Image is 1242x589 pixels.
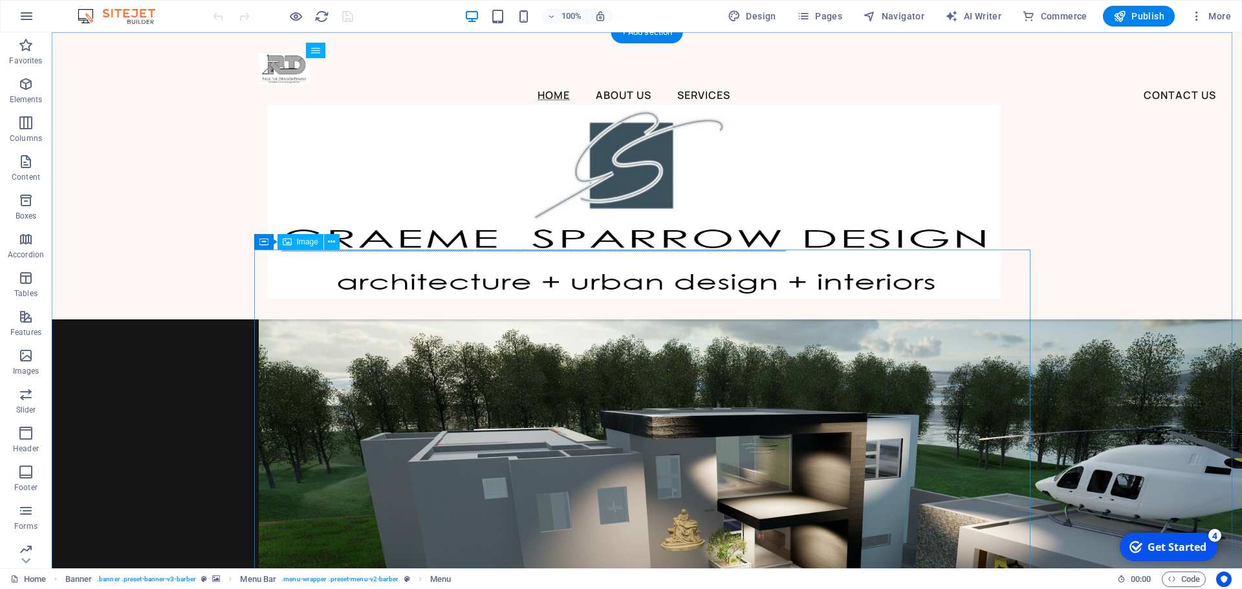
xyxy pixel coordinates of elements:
[1103,6,1175,27] button: Publish
[314,9,329,24] i: Reload page
[1162,572,1206,587] button: Code
[74,8,171,24] img: Editor Logo
[1168,572,1200,587] span: Code
[561,8,582,24] h6: 100%
[201,575,207,583] i: This element is a customizable preset
[940,6,1007,27] button: AI Writer
[792,6,847,27] button: Pages
[8,250,44,260] p: Accordion
[723,6,781,27] button: Design
[611,21,683,43] div: + Add section
[1140,574,1142,584] span: :
[10,133,42,144] p: Columns
[14,521,38,531] p: Forms
[797,10,842,23] span: Pages
[1216,572,1232,587] button: Usercentrics
[13,444,39,454] p: Header
[1022,10,1087,23] span: Commerce
[14,288,38,299] p: Tables
[1117,572,1151,587] h6: Session time
[314,8,329,24] button: reload
[1131,572,1151,587] span: 00 00
[65,572,452,587] nav: breadcrumb
[594,10,606,22] i: On resize automatically adjust zoom level to fit chosen device.
[10,327,41,337] p: Features
[281,572,398,587] span: . menu-wrapper .preset-menu-v2-barber
[14,482,38,493] p: Footer
[297,238,318,246] span: Image
[65,572,93,587] span: Click to select. Double-click to edit
[1185,6,1236,27] button: More
[723,6,781,27] div: Design (Ctrl+Alt+Y)
[541,8,587,24] button: 100%
[404,575,410,583] i: This element is a customizable preset
[10,572,46,587] a: Click to cancel selection. Double-click to open Pages
[863,10,924,23] span: Navigator
[1190,10,1231,23] span: More
[9,56,42,66] p: Favorites
[16,211,37,221] p: Boxes
[240,572,276,587] span: Click to select. Double-click to edit
[288,8,303,24] button: Click here to leave preview mode and continue editing
[1017,6,1093,27] button: Commerce
[858,6,930,27] button: Navigator
[97,572,196,587] span: . banner .preset-banner-v3-barber
[945,10,1001,23] span: AI Writer
[13,366,39,376] p: Images
[35,12,94,27] div: Get Started
[430,572,451,587] span: Click to select. Double-click to edit
[7,5,105,34] div: Get Started 4 items remaining, 20% complete
[728,10,776,23] span: Design
[10,94,43,105] p: Elements
[96,1,109,14] div: 4
[16,405,36,415] p: Slider
[1113,10,1164,23] span: Publish
[212,575,220,583] i: This element contains a background
[12,172,40,182] p: Content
